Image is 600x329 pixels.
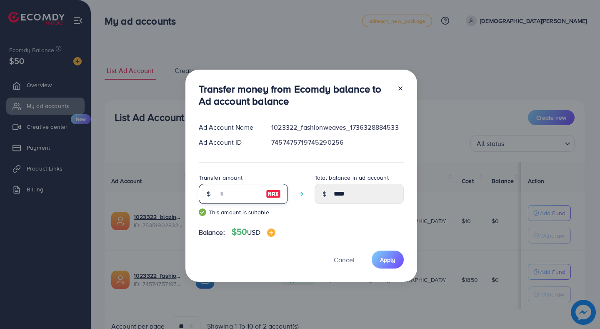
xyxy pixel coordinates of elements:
label: Transfer amount [199,173,242,182]
img: image [267,229,275,237]
div: 7457475719745290256 [265,138,410,147]
div: 1023322_fashionweaves_1736328884533 [265,123,410,132]
small: This amount is suitable [199,208,288,216]
h4: $50 [232,227,275,237]
h3: Transfer money from Ecomdy balance to Ad account balance [199,83,390,107]
img: guide [199,208,206,216]
div: Ad Account Name [192,123,265,132]
button: Apply [372,251,404,269]
span: Cancel [334,255,355,264]
button: Cancel [323,251,365,269]
label: Total balance in ad account [315,173,389,182]
span: Balance: [199,228,225,237]
img: image [266,189,281,199]
span: USD [247,228,260,237]
span: Apply [380,256,395,264]
div: Ad Account ID [192,138,265,147]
